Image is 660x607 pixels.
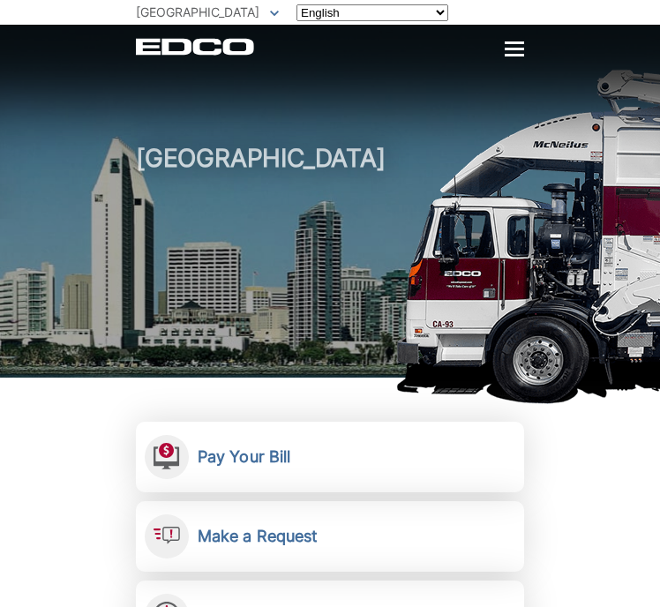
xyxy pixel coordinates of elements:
select: Select a language [296,4,448,21]
h2: Make a Request [198,527,318,546]
span: [GEOGRAPHIC_DATA] [136,4,259,19]
h2: Pay Your Bill [198,447,290,467]
a: EDCD logo. Return to the homepage. [136,38,254,56]
h1: [GEOGRAPHIC_DATA] [136,145,524,382]
a: Pay Your Bill [136,422,524,492]
img: Garbage truck [396,69,660,404]
a: Make a Request [136,501,524,572]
